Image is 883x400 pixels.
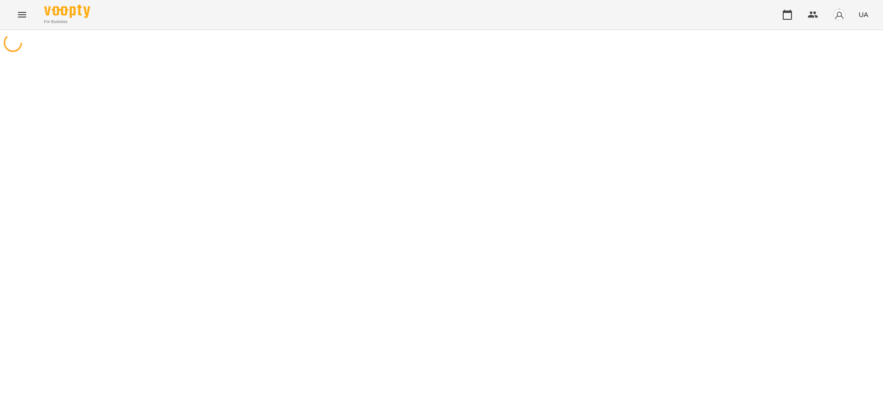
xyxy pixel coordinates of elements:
[855,6,872,23] button: UA
[44,19,90,25] span: For Business
[859,10,868,19] span: UA
[44,5,90,18] img: Voopty Logo
[11,4,33,26] button: Menu
[833,8,846,21] img: avatar_s.png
